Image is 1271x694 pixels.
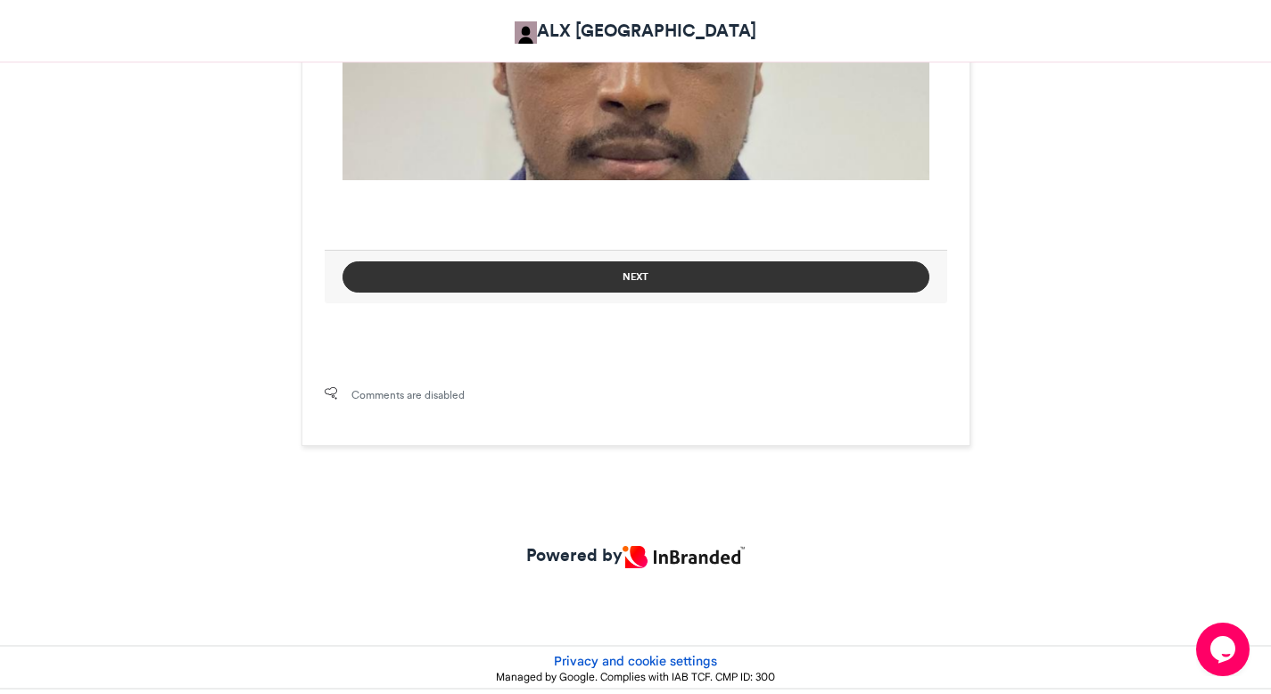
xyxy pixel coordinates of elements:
[515,21,537,44] img: ALX Africa
[1196,623,1253,676] iframe: chat widget
[623,546,744,568] img: Inbranded
[351,387,465,403] span: Comments are disabled
[526,542,744,568] a: Powered by
[343,261,929,293] button: Next
[515,18,756,44] a: ALX [GEOGRAPHIC_DATA]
